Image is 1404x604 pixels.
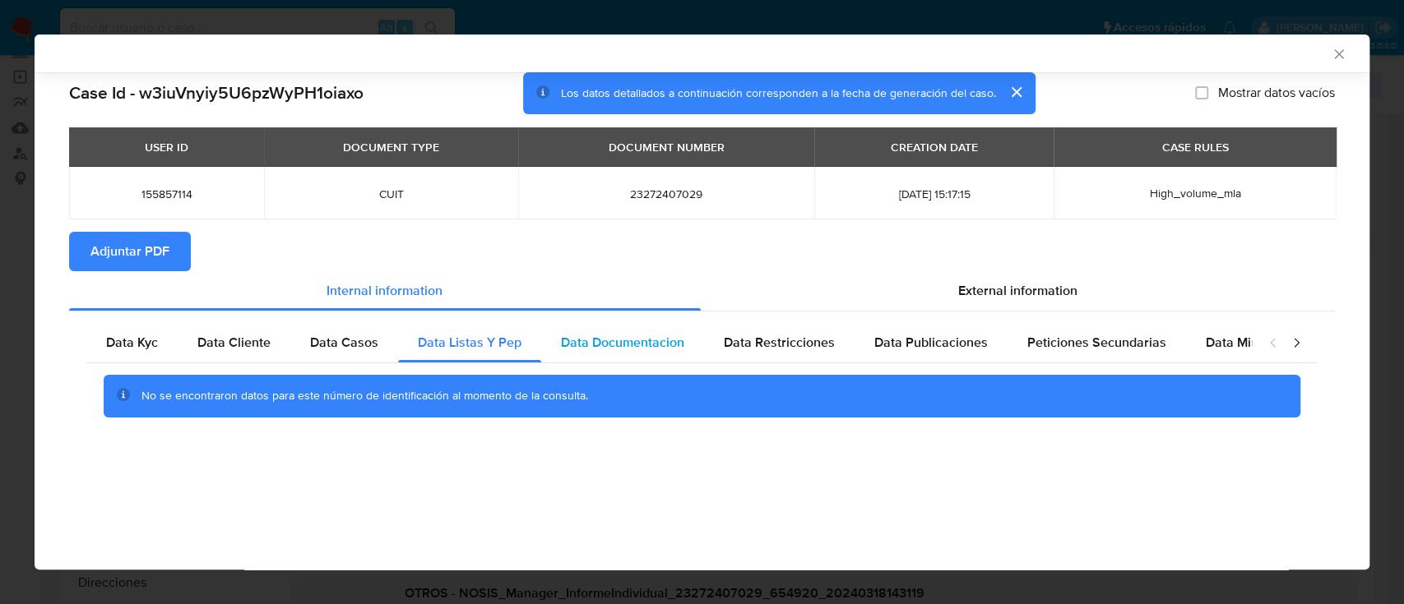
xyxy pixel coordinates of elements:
[1151,133,1238,161] div: CASE RULES
[958,281,1077,300] span: External information
[881,133,988,161] div: CREATION DATE
[561,85,996,101] span: Los datos detallados a continuación corresponden a la fecha de generación del caso.
[197,333,271,352] span: Data Cliente
[333,133,449,161] div: DOCUMENT TYPE
[89,187,244,201] span: 155857114
[1218,85,1335,101] span: Mostrar datos vacíos
[1149,185,1240,201] span: High_volume_mla
[1206,333,1296,352] span: Data Minoridad
[599,133,734,161] div: DOCUMENT NUMBER
[418,333,521,352] span: Data Listas Y Pep
[724,333,835,352] span: Data Restricciones
[86,323,1252,362] div: Detailed internal info
[1195,86,1208,99] input: Mostrar datos vacíos
[69,82,364,104] h2: Case Id - w3iuVnyiy5U6pzWyPH1oiaxo
[141,387,588,403] span: No se encontraron datos para este número de identificación al momento de la consulta.
[310,333,378,352] span: Data Casos
[561,333,684,352] span: Data Documentacion
[1027,333,1166,352] span: Peticiones Secundarias
[106,333,158,352] span: Data Kyc
[538,187,795,201] span: 23272407029
[1331,46,1346,61] button: Cerrar ventana
[834,187,1034,201] span: [DATE] 15:17:15
[35,35,1369,569] div: closure-recommendation-modal
[69,232,191,271] button: Adjuntar PDF
[996,72,1036,112] button: cerrar
[874,333,988,352] span: Data Publicaciones
[327,281,443,300] span: Internal information
[135,133,198,161] div: USER ID
[284,187,498,201] span: CUIT
[90,233,169,270] span: Adjuntar PDF
[69,271,1335,311] div: Detailed info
